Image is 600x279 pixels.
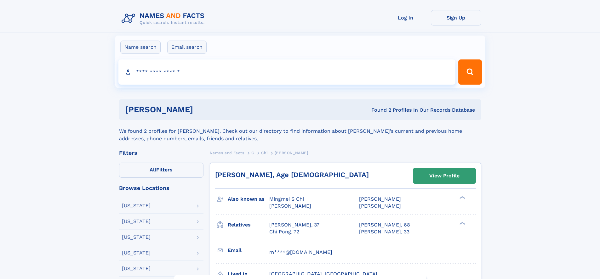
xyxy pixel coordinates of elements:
[167,41,207,54] label: Email search
[380,10,431,25] a: Log In
[458,59,482,85] button: Search Button
[210,149,244,157] a: Names and Facts
[119,185,203,191] div: Browse Locations
[261,149,267,157] a: Chi
[122,235,151,240] div: [US_STATE]
[269,228,299,235] a: Chi Pong, 72
[251,149,254,157] a: C
[359,221,410,228] a: [PERSON_NAME], 68
[261,151,267,155] span: Chi
[282,107,475,114] div: Found 2 Profiles In Our Records Database
[359,228,409,235] a: [PERSON_NAME], 33
[119,10,210,27] img: Logo Names and Facts
[215,171,369,179] a: [PERSON_NAME], Age [DEMOGRAPHIC_DATA]
[269,221,319,228] a: [PERSON_NAME], 37
[458,196,466,200] div: ❯
[429,169,460,183] div: View Profile
[119,163,203,178] label: Filters
[125,106,282,114] h1: [PERSON_NAME]
[119,120,481,142] div: We found 2 profiles for [PERSON_NAME]. Check out our directory to find information about [PERSON_...
[458,221,466,225] div: ❯
[122,203,151,208] div: [US_STATE]
[269,203,311,209] span: [PERSON_NAME]
[228,220,269,230] h3: Relatives
[228,245,269,256] h3: Email
[275,151,308,155] span: [PERSON_NAME]
[122,219,151,224] div: [US_STATE]
[251,151,254,155] span: C
[359,203,401,209] span: [PERSON_NAME]
[431,10,481,25] a: Sign Up
[269,196,304,202] span: Mingmei S Chi
[150,167,156,173] span: All
[122,266,151,271] div: [US_STATE]
[228,194,269,204] h3: Also known as
[269,271,377,277] span: [GEOGRAPHIC_DATA], [GEOGRAPHIC_DATA]
[122,250,151,255] div: [US_STATE]
[359,196,401,202] span: [PERSON_NAME]
[120,41,161,54] label: Name search
[413,168,476,183] a: View Profile
[118,59,456,85] input: search input
[119,150,203,156] div: Filters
